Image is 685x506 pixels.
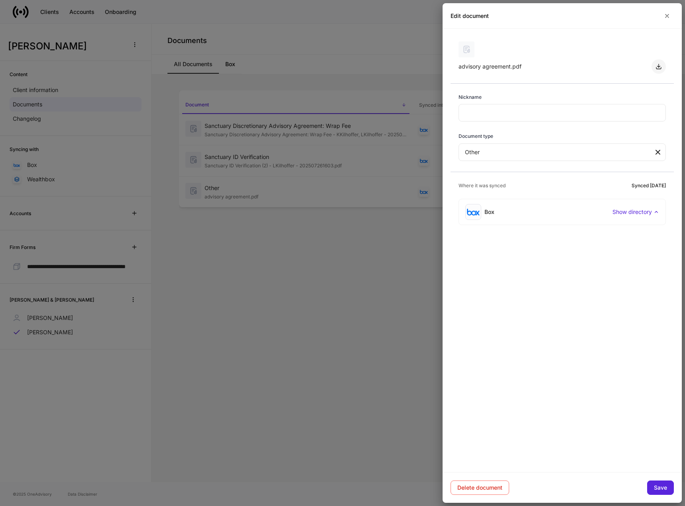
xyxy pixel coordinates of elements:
div: advisory agreement.pdf [459,63,645,71]
div: Delete document [457,485,502,490]
div: Save [654,485,667,490]
button: Delete document [451,481,509,495]
div: BoxShow directory [459,199,665,225]
button: Save [647,481,674,495]
div: Box [484,208,494,216]
div: Other [459,143,653,161]
h6: Where it was synced [459,182,506,189]
p: Show directory [612,208,652,216]
h6: Document type [459,132,493,140]
h6: Nickname [459,93,482,101]
img: oYqM9ojoZLfzCHUefNbBcWHcyDPbQKagtYciMC8pFl3iZXy3dU33Uwy+706y+0q2uJ1ghNQf2OIHrSh50tUd9HaB5oMc62p0G... [467,208,480,216]
h2: Edit document [451,12,489,20]
img: svg%3e [459,41,474,57]
h6: Synced [DATE] [632,182,666,189]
